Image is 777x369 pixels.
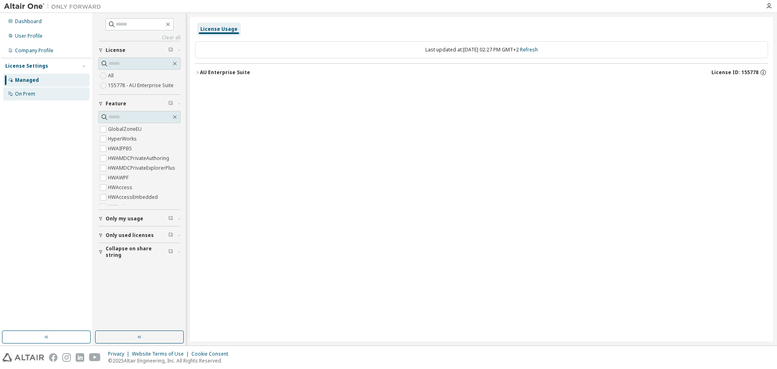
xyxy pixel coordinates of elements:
[4,2,105,11] img: Altair One
[168,249,173,255] span: Clear filter
[200,69,250,76] div: AU Enterprise Suite
[168,232,173,239] span: Clear filter
[108,124,143,134] label: GlobalZoneEU
[108,351,132,357] div: Privacy
[62,353,71,362] img: instagram.svg
[15,91,35,97] div: On Prem
[5,63,48,69] div: License Settings
[2,353,44,362] img: altair_logo.svg
[108,183,134,192] label: HWAccess
[108,192,159,202] label: HWAccessEmbedded
[108,163,177,173] label: HWAMDCPrivateExplorerPlus
[15,47,53,54] div: Company Profile
[106,245,168,258] span: Collapse on share string
[108,71,115,81] label: All
[108,144,134,154] label: HWAIFPBS
[200,26,238,32] div: License Usage
[76,353,84,362] img: linkedin.svg
[49,353,57,362] img: facebook.svg
[98,95,180,113] button: Feature
[520,46,538,53] a: Refresh
[132,351,191,357] div: Website Terms of Use
[89,353,101,362] img: youtube.svg
[108,154,171,163] label: HWAMDCPrivateAuthoring
[98,226,180,244] button: Only used licenses
[108,81,175,90] label: 155778 - AU Enterprise Suite
[168,100,173,107] span: Clear filter
[106,232,154,239] span: Only used licenses
[108,202,136,212] label: HWActivate
[195,41,768,58] div: Last updated at: [DATE] 02:27 PM GMT+2
[15,18,42,25] div: Dashboard
[195,64,768,81] button: AU Enterprise SuiteLicense ID: 155778
[98,210,180,228] button: Only my usage
[106,215,143,222] span: Only my usage
[98,243,180,261] button: Collapse on share string
[108,173,130,183] label: HWAWPF
[15,77,39,83] div: Managed
[108,357,233,364] p: © 2025 Altair Engineering, Inc. All Rights Reserved.
[98,34,180,41] a: Clear all
[108,134,138,144] label: HyperWorks
[98,41,180,59] button: License
[191,351,233,357] div: Cookie Consent
[168,47,173,53] span: Clear filter
[15,33,42,39] div: User Profile
[106,47,125,53] span: License
[168,215,173,222] span: Clear filter
[106,100,126,107] span: Feature
[711,69,758,76] span: License ID: 155778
